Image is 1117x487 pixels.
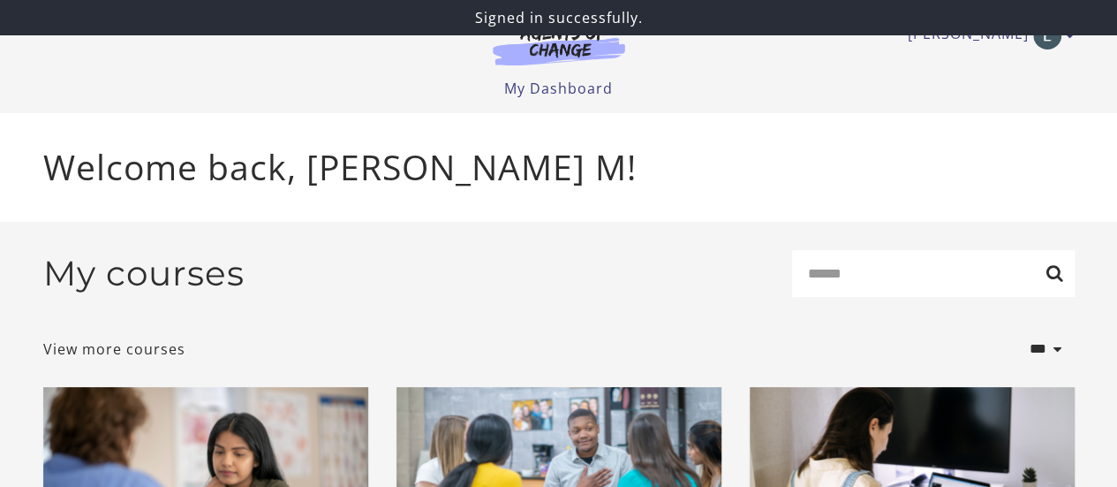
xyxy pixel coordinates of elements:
h2: My courses [43,253,245,294]
a: View more courses [43,339,185,360]
a: Toggle menu [908,21,1066,49]
p: Signed in successfully. [7,7,1110,28]
a: My Dashboard [504,79,613,98]
p: Welcome back, [PERSON_NAME] M! [43,141,1075,194]
img: Agents of Change Logo [474,25,644,65]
